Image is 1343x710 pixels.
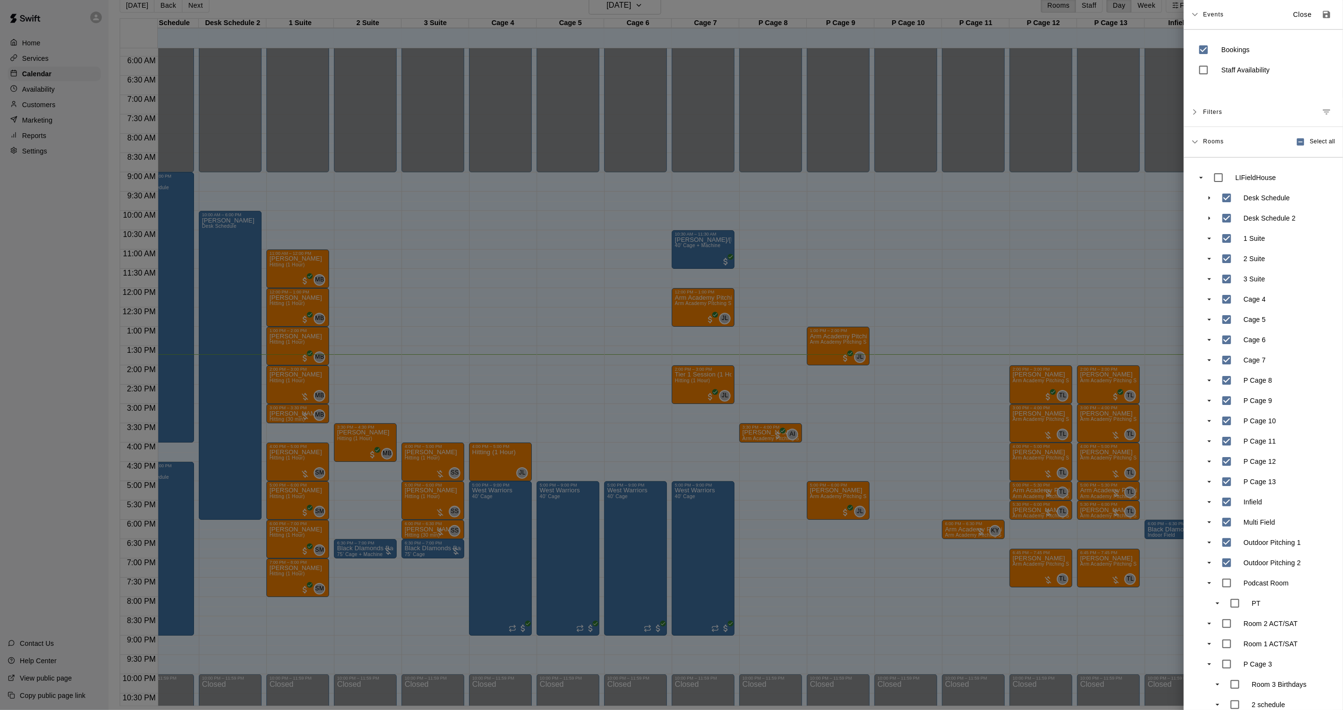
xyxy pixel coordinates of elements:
[1244,213,1296,223] p: Desk Schedule 2
[1244,396,1272,405] p: P Cage 9
[1184,127,1343,157] div: RoomsSelect all
[1244,335,1266,345] p: Cage 6
[1293,10,1312,20] p: Close
[1244,477,1276,487] p: P Cage 13
[1244,497,1262,507] p: Infield
[1287,7,1318,23] button: Close sidebar
[1244,457,1276,466] p: P Cage 12
[1244,274,1265,284] p: 3 Suite
[1244,619,1298,628] p: Room 2 ACT/SAT
[1184,97,1343,127] div: FiltersManage filters
[1244,639,1298,649] p: Room 1 ACT/SAT
[1221,65,1270,75] p: Staff Availability
[1244,538,1301,547] p: Outdoor Pitching 1
[1318,6,1335,23] button: Save as default view
[1244,416,1276,426] p: P Cage 10
[1244,578,1289,588] p: Podcast Room
[1244,234,1265,243] p: 1 Suite
[1244,294,1266,304] p: Cage 4
[1203,137,1224,145] span: Rooms
[1203,6,1224,23] span: Events
[1252,700,1285,710] p: 2 schedule
[1244,558,1301,568] p: Outdoor Pitching 2
[1244,315,1266,324] p: Cage 5
[1203,103,1222,121] span: Filters
[1252,680,1307,689] p: Room 3 Birthdays
[1244,193,1290,203] p: Desk Schedule
[1244,254,1265,264] p: 2 Suite
[1244,376,1272,385] p: P Cage 8
[1221,45,1250,55] p: Bookings
[1244,517,1275,527] p: Multi Field
[1244,436,1276,446] p: P Cage 11
[1235,173,1276,182] p: LIFieldHouse
[1244,355,1266,365] p: Cage 7
[1252,599,1260,608] p: PT
[1244,659,1272,669] p: P Cage 3
[1310,137,1335,147] span: Select all
[1318,103,1335,121] button: Manage filters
